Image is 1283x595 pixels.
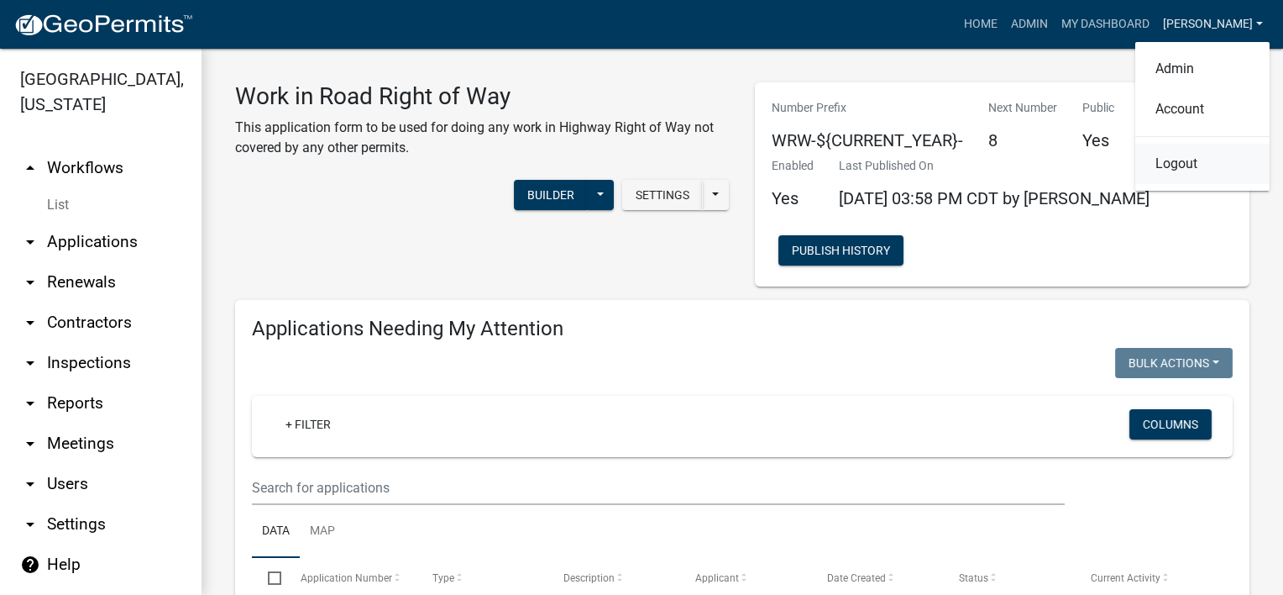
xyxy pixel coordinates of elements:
a: Account [1135,89,1270,129]
wm-modal-confirm: Workflow Publish History [778,245,903,259]
h4: Applications Needing My Attention [252,317,1233,341]
span: [DATE] 03:58 PM CDT by [PERSON_NAME] [839,188,1149,208]
span: Current Activity [1091,572,1160,584]
button: Settings [622,180,703,210]
i: arrow_drop_down [20,313,40,333]
p: Public [1082,99,1114,117]
h5: WRW-${CURRENT_YEAR}- [772,130,963,150]
span: Type [432,572,454,584]
button: Publish History [778,235,903,266]
a: Home [957,8,1004,40]
i: arrow_drop_down [20,272,40,292]
p: Last Published On [839,157,1149,175]
i: arrow_drop_up [20,158,40,178]
i: help [20,555,40,575]
a: Admin [1004,8,1055,40]
span: Applicant [695,572,739,584]
p: Next Number [988,99,1057,117]
div: [PERSON_NAME] [1135,42,1270,191]
a: Map [300,505,345,559]
input: Search for applications [252,471,1065,505]
a: My Dashboard [1055,8,1156,40]
i: arrow_drop_down [20,393,40,413]
p: This application form to be used for doing any work in Highway Right of Way not covered by any ot... [235,118,730,158]
button: Builder [514,180,588,210]
a: Data [252,505,300,559]
button: Columns [1129,409,1212,440]
p: Number Prefix [772,99,963,117]
h3: Work in Road Right of Way [235,82,730,111]
a: Logout [1135,144,1270,184]
span: Status [959,572,988,584]
h5: Yes [772,188,814,208]
i: arrow_drop_down [20,514,40,534]
button: Bulk Actions [1115,348,1233,378]
span: Date Created [827,572,886,584]
a: Admin [1135,49,1270,89]
i: arrow_drop_down [20,232,40,252]
i: arrow_drop_down [20,353,40,373]
i: arrow_drop_down [20,434,40,454]
p: Enabled [772,157,814,175]
a: + Filter [272,409,344,440]
h5: Yes [1082,130,1114,150]
span: Description [563,572,615,584]
h5: 8 [988,130,1057,150]
a: [PERSON_NAME] [1156,8,1270,40]
i: arrow_drop_down [20,474,40,494]
span: Application Number [301,572,392,584]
